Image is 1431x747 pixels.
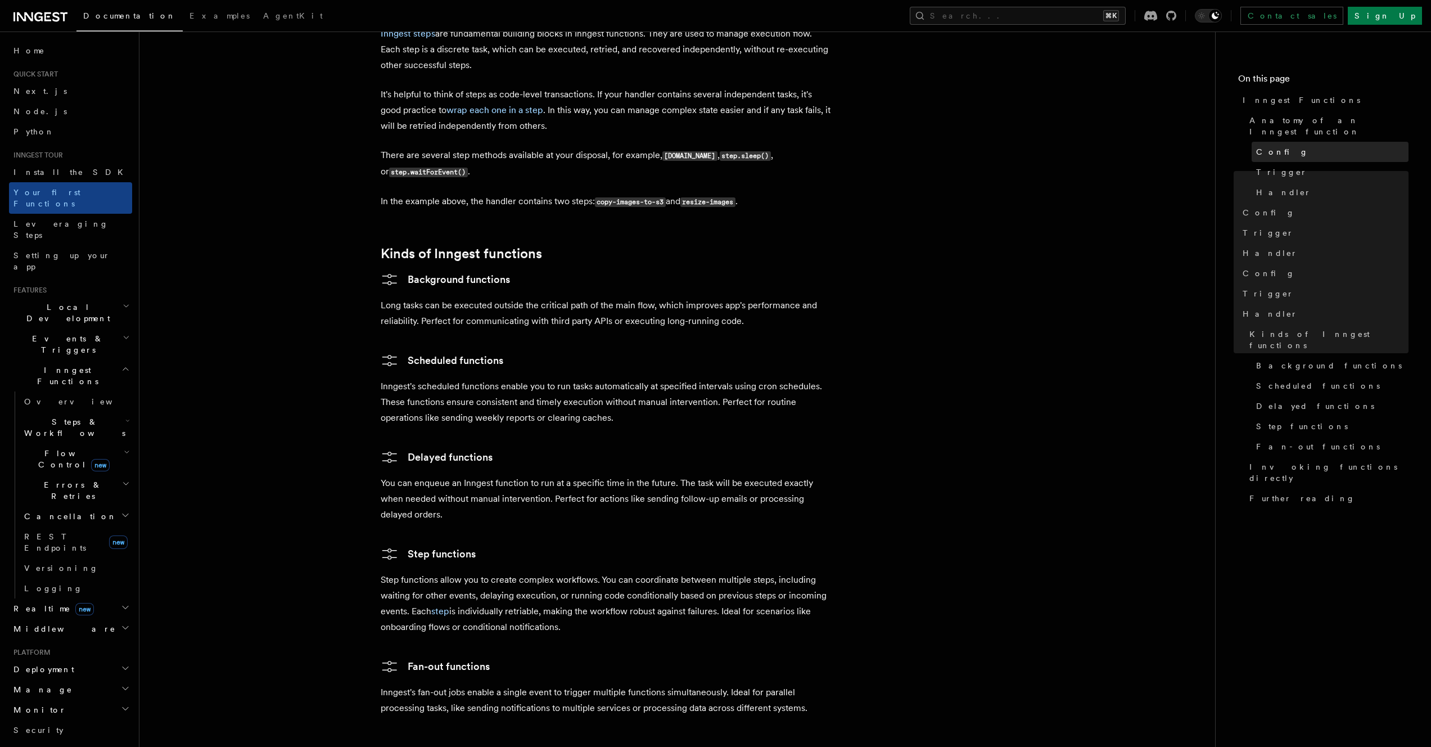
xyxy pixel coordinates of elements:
[381,246,542,262] a: Kinds of Inngest functions
[1238,283,1409,304] a: Trigger
[9,70,58,79] span: Quick start
[1240,7,1343,25] a: Contact sales
[76,3,183,31] a: Documentation
[9,684,73,695] span: Manage
[680,197,735,207] code: resize-images
[256,3,329,30] a: AgentKit
[381,87,830,134] p: It's helpful to think of steps as code-level transactions. If your handler contains several indep...
[381,28,435,39] a: Inngest steps
[1256,400,1374,412] span: Delayed functions
[1252,162,1409,182] a: Trigger
[1238,243,1409,263] a: Handler
[1245,457,1409,488] a: Invoking functions directly
[9,286,47,295] span: Features
[1238,202,1409,223] a: Config
[24,564,98,573] span: Versioning
[20,511,117,522] span: Cancellation
[20,506,132,526] button: Cancellation
[1249,328,1409,351] span: Kinds of Inngest functions
[381,193,830,210] p: In the example above, the handler contains two steps: and .
[263,11,323,20] span: AgentKit
[75,603,94,615] span: new
[9,151,63,160] span: Inngest tour
[109,535,128,549] span: new
[20,443,132,475] button: Flow Controlnew
[20,558,132,578] a: Versioning
[1243,268,1295,279] span: Config
[381,685,830,716] p: Inngest's fan-out jobs enable a single event to trigger multiple functions simultaneously. Ideal ...
[9,360,132,391] button: Inngest Functions
[13,107,67,116] span: Node.js
[662,151,717,161] code: [DOMAIN_NAME]
[381,271,510,289] a: Background functions
[20,412,132,443] button: Steps & Workflows
[20,475,132,506] button: Errors & Retries
[9,704,66,715] span: Monitor
[1243,308,1298,319] span: Handler
[446,105,543,115] a: wrap each one in a step
[381,448,493,466] a: Delayed functions
[1252,416,1409,436] a: Step functions
[1256,166,1307,178] span: Trigger
[9,101,132,121] a: Node.js
[1252,396,1409,416] a: Delayed functions
[1252,376,1409,396] a: Scheduled functions
[381,572,830,635] p: Step functions allow you to create complex workflows. You can coordinate between multiple steps, ...
[20,526,132,558] a: REST Endpointsnew
[1256,380,1380,391] span: Scheduled functions
[381,545,476,563] a: Step functions
[13,168,130,177] span: Install the SDK
[13,726,64,735] span: Security
[83,11,176,20] span: Documentation
[189,11,250,20] span: Examples
[1256,421,1348,432] span: Step functions
[9,245,132,277] a: Setting up your app
[9,297,132,328] button: Local Development
[9,301,123,324] span: Local Development
[1243,227,1294,238] span: Trigger
[13,127,55,136] span: Python
[1252,142,1409,162] a: Config
[1249,493,1355,504] span: Further reading
[20,416,125,439] span: Steps & Workflows
[1238,304,1409,324] a: Handler
[1256,146,1308,157] span: Config
[9,391,132,598] div: Inngest Functions
[9,664,74,675] span: Deployment
[1195,9,1222,22] button: Toggle dark mode
[9,121,132,142] a: Python
[13,219,109,240] span: Leveraging Steps
[20,391,132,412] a: Overview
[1249,461,1409,484] span: Invoking functions directly
[13,87,67,96] span: Next.js
[1249,115,1409,137] span: Anatomy of an Inngest function
[9,619,132,639] button: Middleware
[1256,187,1311,198] span: Handler
[1238,90,1409,110] a: Inngest Functions
[13,251,110,271] span: Setting up your app
[381,298,830,329] p: Long tasks can be executed outside the critical path of the main flow, which improves app's perfo...
[910,7,1126,25] button: Search...⌘K
[9,700,132,720] button: Monitor
[9,182,132,214] a: Your first Functions
[9,364,121,387] span: Inngest Functions
[9,659,132,679] button: Deployment
[1243,207,1295,218] span: Config
[1238,263,1409,283] a: Config
[431,606,449,616] a: step
[1103,10,1119,21] kbd: ⌘K
[24,397,140,406] span: Overview
[389,168,468,177] code: step.waitForEvent()
[381,475,830,523] p: You can enqueue an Inngest function to run at a specific time in the future. The task will be exe...
[9,623,116,634] span: Middleware
[1238,223,1409,243] a: Trigger
[1252,182,1409,202] a: Handler
[20,479,122,502] span: Errors & Retries
[24,584,83,593] span: Logging
[24,532,86,552] span: REST Endpoints
[381,658,490,676] a: Fan-out functions
[9,679,132,700] button: Manage
[9,333,123,355] span: Events & Triggers
[91,459,110,471] span: new
[9,162,132,182] a: Install the SDK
